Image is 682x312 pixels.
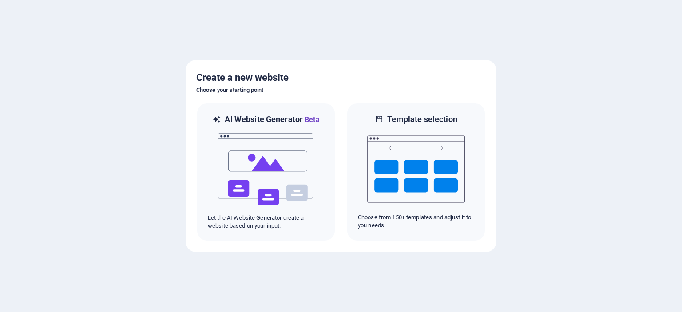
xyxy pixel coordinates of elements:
h6: Template selection [387,114,457,125]
div: AI Website GeneratorBetaaiLet the AI Website Generator create a website based on your input. [196,103,336,241]
h6: AI Website Generator [225,114,319,125]
span: Beta [303,115,320,124]
h6: Choose your starting point [196,85,486,95]
h5: Create a new website [196,71,486,85]
p: Choose from 150+ templates and adjust it to you needs. [358,213,474,229]
img: ai [217,125,315,214]
p: Let the AI Website Generator create a website based on your input. [208,214,324,230]
div: Template selectionChoose from 150+ templates and adjust it to you needs. [346,103,486,241]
